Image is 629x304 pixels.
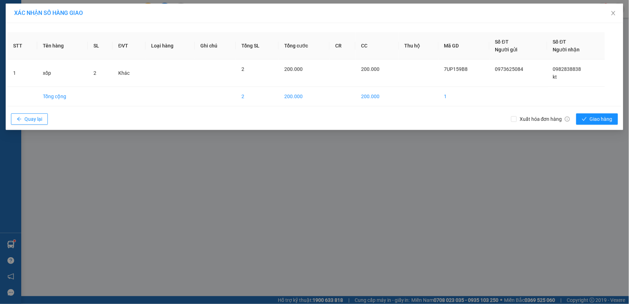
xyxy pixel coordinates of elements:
[582,117,587,122] span: check
[279,32,330,60] th: Tổng cước
[611,10,616,16] span: close
[553,39,566,45] span: Số ĐT
[361,66,379,72] span: 200.000
[113,60,145,87] td: Khác
[17,117,22,122] span: arrow-left
[24,115,42,123] span: Quay lại
[284,66,303,72] span: 200.000
[517,115,573,123] span: Xuất hóa đơn hàng
[93,70,96,76] span: 2
[399,32,439,60] th: Thu hộ
[576,113,618,125] button: checkGiao hàng
[7,60,37,87] td: 1
[439,87,490,106] td: 1
[37,60,88,87] td: xốp
[236,32,279,60] th: Tổng SL
[14,10,83,16] span: XÁC NHẬN SỐ HÀNG GIAO
[495,39,509,45] span: Số ĐT
[37,87,88,106] td: Tổng cộng
[604,4,623,23] button: Close
[495,47,518,52] span: Người gửi
[11,113,48,125] button: arrow-leftQuay lại
[495,66,524,72] span: 0973625084
[113,32,145,60] th: ĐVT
[195,32,236,60] th: Ghi chú
[37,32,88,60] th: Tên hàng
[279,87,330,106] td: 200.000
[145,32,194,60] th: Loại hàng
[590,115,612,123] span: Giao hàng
[553,66,581,72] span: 0982838838
[88,32,113,60] th: SL
[444,66,468,72] span: 7UP159B8
[565,117,570,122] span: info-circle
[355,32,399,60] th: CC
[439,32,490,60] th: Mã GD
[7,32,37,60] th: STT
[553,74,557,80] span: kt
[241,66,244,72] span: 2
[330,32,355,60] th: CR
[236,87,279,106] td: 2
[553,47,580,52] span: Người nhận
[355,87,399,106] td: 200.000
